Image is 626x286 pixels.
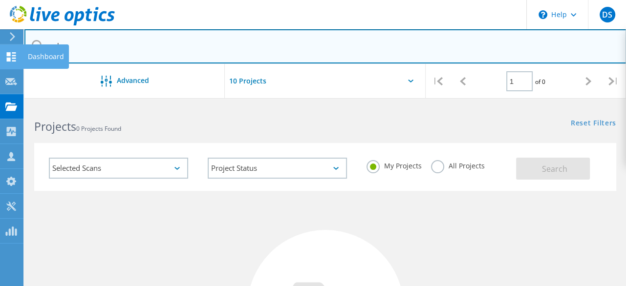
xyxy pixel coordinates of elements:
[117,77,149,84] span: Advanced
[34,119,76,134] b: Projects
[10,20,115,27] a: Live Optics Dashboard
[76,124,121,133] span: 0 Projects Found
[571,120,616,128] a: Reset Filters
[542,163,567,174] span: Search
[535,78,545,86] span: of 0
[539,10,547,19] svg: \n
[367,160,421,169] label: My Projects
[208,158,347,179] div: Project Status
[516,158,590,180] button: Search
[426,64,451,99] div: |
[601,64,626,99] div: |
[431,160,484,169] label: All Projects
[49,158,188,179] div: Selected Scans
[602,11,612,19] span: DS
[28,53,64,60] div: Dashboard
